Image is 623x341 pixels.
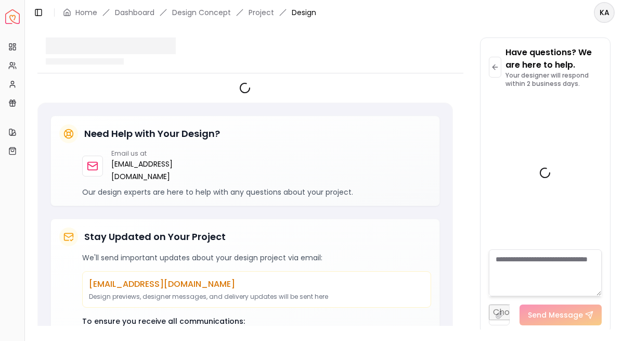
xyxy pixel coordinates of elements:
[111,149,173,158] p: Email us at
[111,158,173,183] a: [EMAIL_ADDRESS][DOMAIN_NAME]
[82,187,431,197] p: Our design experts are here to help with any questions about your project.
[5,9,20,24] img: Spacejoy Logo
[75,7,97,18] a: Home
[505,71,602,88] p: Your designer will respond within 2 business days.
[505,46,602,71] p: Have questions? We are here to help.
[115,7,154,18] a: Dashboard
[89,278,424,291] p: [EMAIL_ADDRESS][DOMAIN_NAME]
[292,7,316,18] span: Design
[595,3,614,22] span: KA
[249,7,274,18] a: Project
[63,7,316,18] nav: breadcrumb
[594,2,615,23] button: KA
[84,230,226,244] h5: Stay Updated on Your Project
[84,127,220,141] h5: Need Help with Your Design?
[89,293,424,301] p: Design previews, designer messages, and delivery updates will be sent here
[5,9,20,24] a: Spacejoy
[82,316,431,326] p: To ensure you receive all communications:
[172,7,231,18] li: Design Concept
[82,252,431,263] p: We'll send important updates about your design project via email:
